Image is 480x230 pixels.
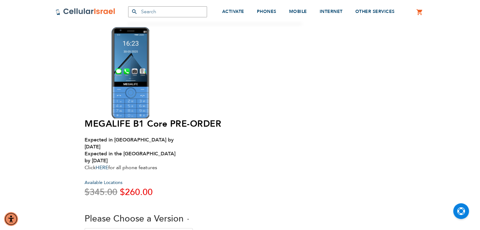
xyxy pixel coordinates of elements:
img: Cellular Israel Logo [56,8,116,15]
img: MEGALIFE B1 Core PRE-ORDER [111,27,149,118]
span: MOBILE [289,9,307,14]
strong: Expected in [GEOGRAPHIC_DATA] by [DATE] Expected in the [GEOGRAPHIC_DATA] by [DATE] [85,136,175,164]
span: ACTIVATE [222,9,244,14]
div: Accessibility Menu [4,212,18,226]
input: Search [128,6,207,17]
span: PHONES [257,9,276,14]
h1: MEGALIFE B1 Core PRE-ORDER [85,118,306,129]
a: Available Locations [85,180,122,186]
div: Click for all phone features [85,136,182,171]
span: OTHER SERVICES [355,9,395,14]
span: $345.00 [85,186,117,198]
a: HERE [96,164,108,171]
span: Please Choose a Version [85,213,184,225]
span: INTERNET [320,9,343,14]
span: $260.00 [120,186,153,198]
